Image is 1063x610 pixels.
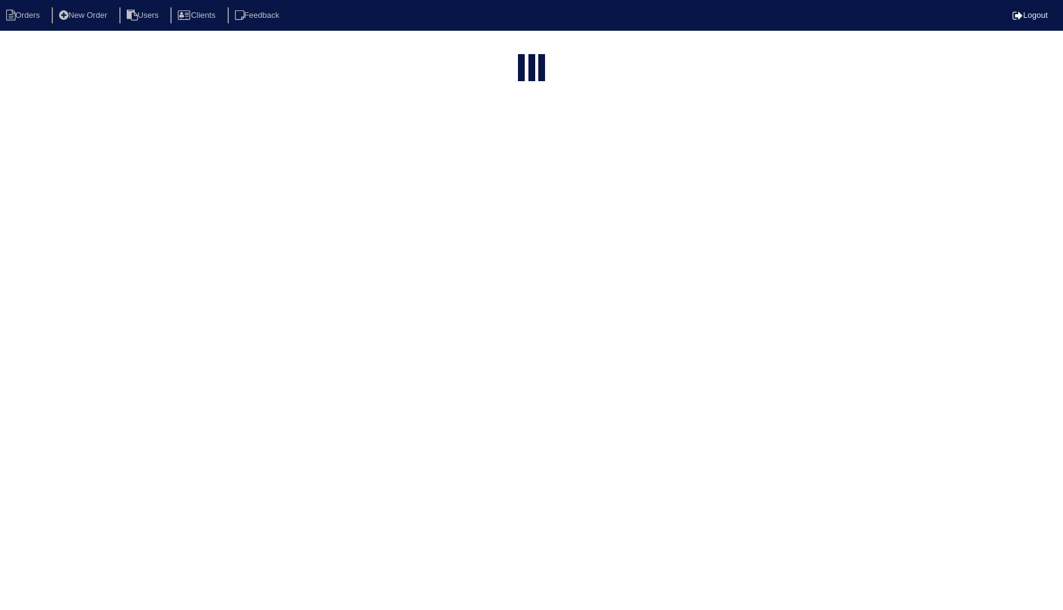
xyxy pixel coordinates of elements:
a: Users [119,10,169,20]
li: New Order [52,7,117,24]
a: Feedback [228,10,289,20]
div: loading... [528,54,535,84]
li: Feedback [228,7,289,24]
a: New Order [52,10,117,20]
li: Clients [170,7,225,24]
a: Clients [170,10,225,20]
li: Users [119,7,169,24]
a: Logout [1013,10,1048,20]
